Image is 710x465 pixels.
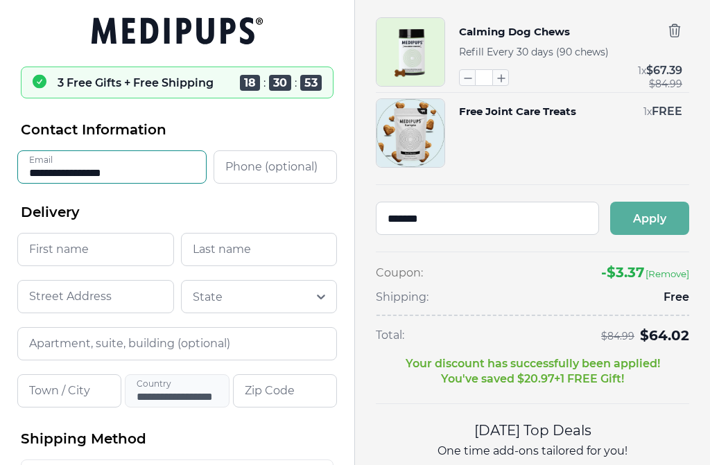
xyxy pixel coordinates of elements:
[21,203,80,222] span: Delivery
[644,268,689,279] button: [Remove]
[646,64,682,77] span: $ 67.39
[376,444,689,459] p: One time add-ons tailored for you!
[376,421,689,441] h2: [DATE] Top Deals
[643,105,652,118] span: 1 x
[649,78,682,89] span: $ 84.99
[376,18,444,86] img: Calming Dog Chews
[601,331,634,342] span: $ 84.99
[610,202,689,235] button: Apply
[21,121,166,139] span: Contact Information
[652,105,682,118] span: FREE
[376,99,444,167] img: Free Joint Care Treats
[601,264,644,281] span: -$ 3.37
[459,23,570,41] button: Calming Dog Chews
[300,75,322,91] span: 53
[263,76,266,89] span: :
[376,265,423,281] span: Coupon:
[21,430,334,448] h2: Shipping Method
[459,46,609,58] span: Refill Every 30 days (90 chews)
[376,290,428,305] span: Shipping:
[295,76,297,89] span: :
[240,75,260,91] span: 18
[406,356,660,387] p: Your discount has successfully been applied! You've saved $ 20.97 + 1 FREE Gift!
[58,76,214,89] p: 3 Free Gifts + Free Shipping
[459,104,576,119] button: Free Joint Care Treats
[640,327,689,344] span: $ 64.02
[269,75,291,91] span: 30
[664,290,689,305] span: Free
[638,64,646,77] span: 1 x
[376,328,404,343] span: Total:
